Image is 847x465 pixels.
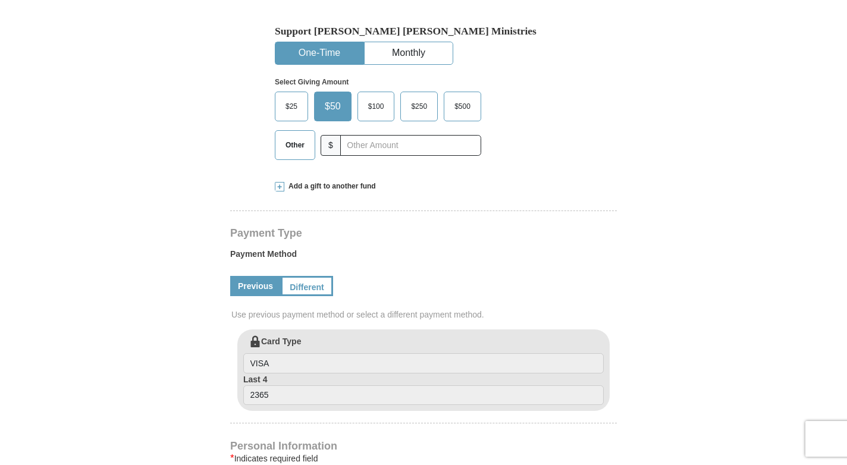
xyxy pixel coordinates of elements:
[243,373,604,406] label: Last 4
[275,78,349,86] strong: Select Giving Amount
[230,228,617,238] h4: Payment Type
[365,42,453,64] button: Monthly
[243,385,604,406] input: Last 4
[405,98,433,115] span: $250
[243,353,604,373] input: Card Type
[230,248,617,266] label: Payment Method
[280,136,310,154] span: Other
[280,98,303,115] span: $25
[231,309,618,321] span: Use previous payment method or select a different payment method.
[284,181,376,191] span: Add a gift to another fund
[362,98,390,115] span: $100
[230,276,281,296] a: Previous
[319,98,347,115] span: $50
[448,98,476,115] span: $500
[275,42,363,64] button: One-Time
[340,135,481,156] input: Other Amount
[243,335,604,373] label: Card Type
[275,25,572,37] h5: Support [PERSON_NAME] [PERSON_NAME] Ministries
[321,135,341,156] span: $
[281,276,333,296] a: Different
[230,441,617,451] h4: Personal Information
